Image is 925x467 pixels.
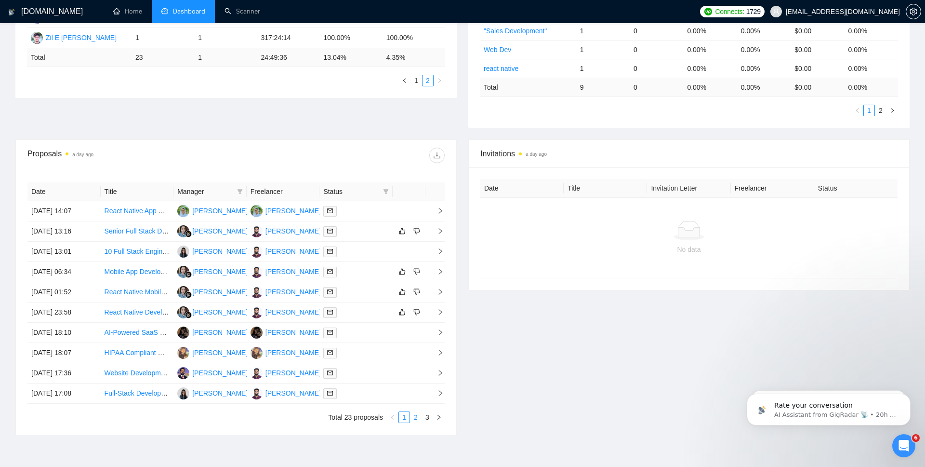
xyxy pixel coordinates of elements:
[265,287,321,297] div: [PERSON_NAME]
[413,308,420,316] span: dislike
[177,286,189,298] img: SL
[852,105,863,116] li: Previous Page
[630,21,683,40] td: 0
[845,59,898,78] td: 0.00%
[429,329,444,336] span: right
[484,65,518,72] a: react native
[251,348,321,356] a: M[PERSON_NAME]
[192,226,248,236] div: [PERSON_NAME]
[737,78,791,96] td: 0.00 %
[265,368,321,378] div: [PERSON_NAME]
[235,184,245,199] span: filter
[413,227,420,235] span: dislike
[192,246,248,257] div: [PERSON_NAME]
[791,21,844,40] td: $0.00
[105,329,266,336] a: AI-Powered SaaS Proof of Concept (Restaurant Tech)
[132,28,194,48] td: 1
[576,40,630,59] td: 1
[251,267,321,275] a: HA[PERSON_NAME]
[683,40,737,59] td: 0.00%
[434,75,445,86] button: right
[265,327,321,338] div: [PERSON_NAME]
[177,327,189,339] img: HS
[327,208,333,214] span: mail
[886,105,898,116] button: right
[737,40,791,59] td: 0.00%
[436,414,442,420] span: right
[683,78,737,96] td: 0.00 %
[327,370,333,376] span: mail
[411,225,423,237] button: dislike
[327,248,333,254] span: mail
[906,8,921,15] span: setting
[105,288,334,296] a: React Native Mobile App Developer Needed for Bug Fixing and Maintenance
[257,28,319,48] td: 317:24:14
[484,46,511,54] a: Web Dev
[265,226,321,236] div: [PERSON_NAME]
[715,6,744,17] span: Connects:
[429,228,444,234] span: right
[429,370,444,376] span: right
[185,231,192,237] img: gigradar-bm.png
[791,40,844,59] td: $0.00
[433,412,445,423] button: right
[399,227,406,235] span: like
[429,268,444,275] span: right
[27,48,132,67] td: Total
[27,242,101,262] td: [DATE] 13:01
[173,182,247,201] th: Manager
[327,228,333,234] span: mail
[429,248,444,255] span: right
[101,302,174,323] td: React Native Developer: Chatbot Integration- No Agencies
[647,179,730,198] th: Invitation Letter
[855,108,860,113] span: left
[265,266,321,277] div: [PERSON_NAME]
[413,268,420,275] span: dislike
[845,40,898,59] td: 0.00%
[875,105,886,116] li: 2
[101,242,174,262] td: 10 Full Stack Engineers (Next.js, Nest.js, Node.js, React, SQL, AI Custom Models) + QA + PM
[251,247,321,255] a: HA[PERSON_NAME]
[410,412,422,423] li: 2
[484,27,547,35] a: "Sales Development"
[192,307,248,317] div: [PERSON_NAME]
[101,182,174,201] th: Title
[101,343,174,363] td: HIPAA Compliant Website Developer Needed
[192,266,248,277] div: [PERSON_NAME]
[889,108,895,113] span: right
[251,327,263,339] img: HS
[576,59,630,78] td: 1
[251,246,263,258] img: HA
[429,390,444,397] span: right
[265,246,321,257] div: [PERSON_NAME]
[845,21,898,40] td: 0.00%
[27,262,101,282] td: [DATE] 06:34
[194,28,257,48] td: 1
[177,308,248,316] a: SL[PERSON_NAME]
[27,182,101,201] th: Date
[177,225,189,237] img: SL
[113,7,142,15] a: homeHome
[251,389,321,397] a: HA[PERSON_NAME]
[886,105,898,116] li: Next Page
[192,368,248,378] div: [PERSON_NAME]
[398,412,410,423] li: 1
[101,282,174,302] td: React Native Mobile App Developer Needed for Bug Fixing and Maintenance
[413,288,420,296] span: dislike
[251,347,263,359] img: M
[247,182,320,201] th: Freelancer
[177,266,189,278] img: SL
[402,78,408,83] span: left
[328,412,383,423] li: Total 23 proposals
[327,269,333,275] span: mail
[185,271,192,278] img: gigradar-bm.png
[327,289,333,295] span: mail
[251,286,263,298] img: HA
[683,59,737,78] td: 0.00%
[383,189,389,194] span: filter
[429,309,444,316] span: right
[101,323,174,343] td: AI-Powered SaaS Proof of Concept (Restaurant Tech)
[399,75,410,86] li: Previous Page
[396,225,408,237] button: like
